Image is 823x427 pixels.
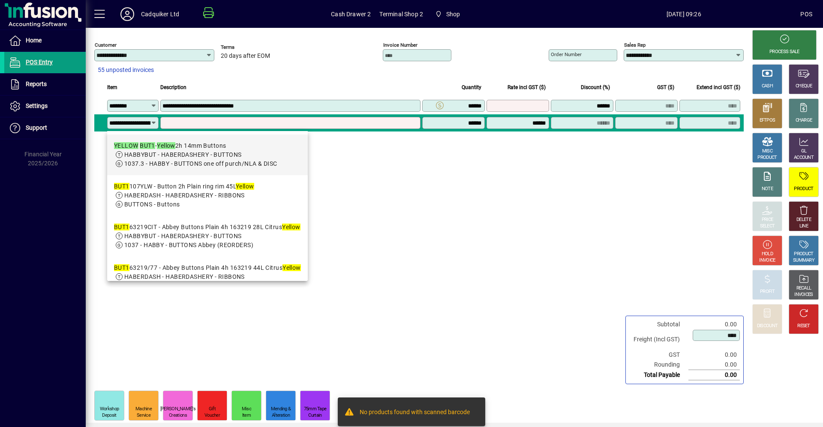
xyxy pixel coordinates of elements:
[114,142,138,149] em: YELLOW
[760,117,775,124] div: EFTPOS
[688,370,740,380] td: 0.00
[169,412,187,419] div: Creations
[124,201,180,208] span: BUTTONS - Buttons
[107,175,308,216] mat-option: BUT1107YLW - Button 2h Plain ring rim 45L Yellow
[629,350,688,360] td: GST
[432,6,463,22] span: Shop
[4,30,86,51] a: Home
[462,83,481,92] span: Quantity
[141,7,179,21] div: Cadquiker Ltd
[762,251,773,257] div: HOLD
[242,412,251,419] div: Item
[759,257,775,264] div: INVOICE
[124,151,241,158] span: HABBYBUT - HABERDASHERY - BUTTONS
[794,186,813,192] div: PRODUCT
[272,412,290,419] div: Alteration
[762,148,772,155] div: MISC
[140,142,155,149] em: BUT1
[4,117,86,139] a: Support
[697,83,740,92] span: Extend incl GST ($)
[107,216,308,257] mat-option: BUT163219CIT - Abbey Buttons Plain 4h 163219 28L Citrus Yellow
[629,370,688,380] td: Total Payable
[304,406,327,412] div: 75mm Tape
[26,59,53,66] span: POS Entry
[794,155,814,161] div: ACCOUNT
[26,124,47,131] span: Support
[124,242,253,248] span: 1037 - HABBY - BUTTONS Abbey (REORDERS)
[114,263,301,272] div: 63219/77 - Abbey Buttons Plain 4h 163219 44L Citrus
[331,7,371,21] span: Cash Drawer 2
[107,257,308,297] mat-option: BUT163219/77 - Abbey Buttons Plain 4h 163219 44L Citrus Yellow
[94,63,157,78] button: 55 unposted invoices
[114,224,129,230] em: BUT1
[114,183,129,190] em: BUT1
[551,51,582,57] mat-label: Order number
[204,412,220,419] div: Voucher
[793,257,814,264] div: SUMMARY
[271,406,291,412] div: Mending &
[157,142,175,149] em: Yellow
[26,37,42,44] span: Home
[282,224,300,230] em: Yellow
[282,264,301,271] em: Yellow
[160,83,186,92] span: Description
[624,42,646,48] mat-label: Sales rep
[124,192,245,199] span: HABERDASH - HABERDASHERY - RIBBONS
[114,141,277,150] div: - 2h 14mm Buttons
[137,412,150,419] div: Service
[762,186,773,192] div: NOTE
[796,217,811,223] div: DELETE
[688,350,740,360] td: 0.00
[236,183,254,190] em: Yellow
[124,233,241,239] span: HABBYBUT - HABERDASHERY - BUTTONS
[508,83,546,92] span: Rate incl GST ($)
[4,96,86,117] a: Settings
[308,412,321,419] div: Curtain
[567,7,800,21] span: [DATE] 09:26
[98,66,154,75] span: 55 unposted invoices
[796,117,812,124] div: CHARGE
[4,74,86,95] a: Reports
[801,148,807,155] div: GL
[688,320,740,329] td: 0.00
[769,49,799,55] div: PROCESS SALE
[797,323,810,329] div: RESET
[794,251,813,257] div: PRODUCT
[379,7,423,21] span: Terminal Shop 2
[114,182,254,191] div: 107YLW - Button 2h Plain ring rim 45L
[800,7,812,21] div: POS
[114,223,300,232] div: 63219CIT - Abbey Buttons Plain 4h 163219 28L Citrus
[760,223,775,230] div: SELECT
[796,83,812,90] div: CHEQUE
[95,42,117,48] mat-label: Customer
[107,83,117,92] span: Item
[360,408,470,418] div: No products found with scanned barcode
[160,406,196,412] div: [PERSON_NAME]'s
[26,102,48,109] span: Settings
[135,406,152,412] div: Machine
[757,323,778,329] div: DISCOUNT
[657,83,674,92] span: GST ($)
[762,83,773,90] div: CASH
[242,406,251,412] div: Misc
[383,42,418,48] mat-label: Invoice number
[446,7,460,21] span: Shop
[629,360,688,370] td: Rounding
[221,53,270,60] span: 20 days after EOM
[757,155,777,161] div: PRODUCT
[221,45,272,50] span: Terms
[581,83,610,92] span: Discount (%)
[124,273,245,280] span: HABERDASH - HABERDASHERY - RIBBONS
[796,285,811,292] div: RECALL
[124,160,277,167] span: 1037.3 - HABBY - BUTTONS one off purch/NLA & DISC
[629,320,688,329] td: Subtotal
[209,406,216,412] div: Gift
[760,289,775,295] div: PROFIT
[107,134,308,175] mat-option: YELLOW BUT1 - Yellow 2h 14mm Buttons
[26,81,47,87] span: Reports
[762,217,773,223] div: PRICE
[102,412,116,419] div: Deposit
[114,264,129,271] em: BUT1
[794,292,813,298] div: INVOICES
[799,223,808,230] div: LINE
